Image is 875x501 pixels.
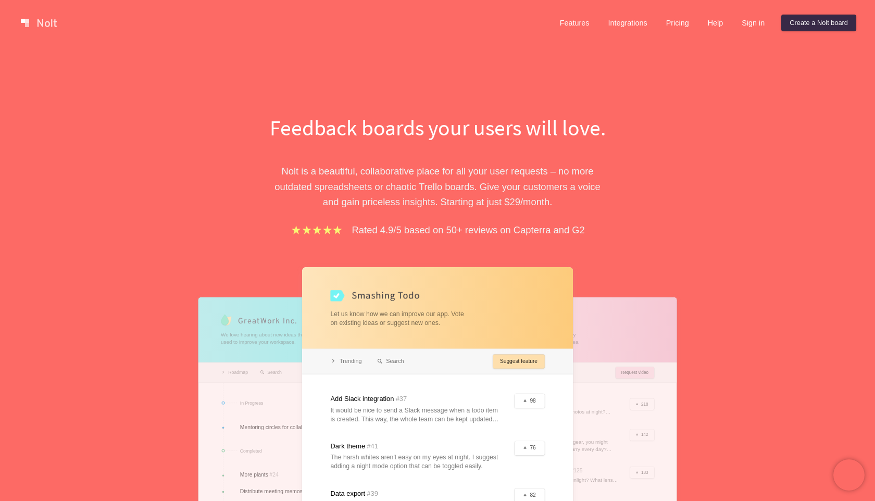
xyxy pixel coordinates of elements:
[552,15,598,31] a: Features
[699,15,732,31] a: Help
[352,222,585,237] p: Rated 4.9/5 based on 50+ reviews on Capterra and G2
[258,112,617,143] h1: Feedback boards your users will love.
[781,15,856,31] a: Create a Nolt board
[733,15,773,31] a: Sign in
[833,459,865,491] iframe: Chatra live chat
[290,224,343,236] img: stars.b067e34983.png
[258,164,617,209] p: Nolt is a beautiful, collaborative place for all your user requests – no more outdated spreadshee...
[599,15,655,31] a: Integrations
[658,15,697,31] a: Pricing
